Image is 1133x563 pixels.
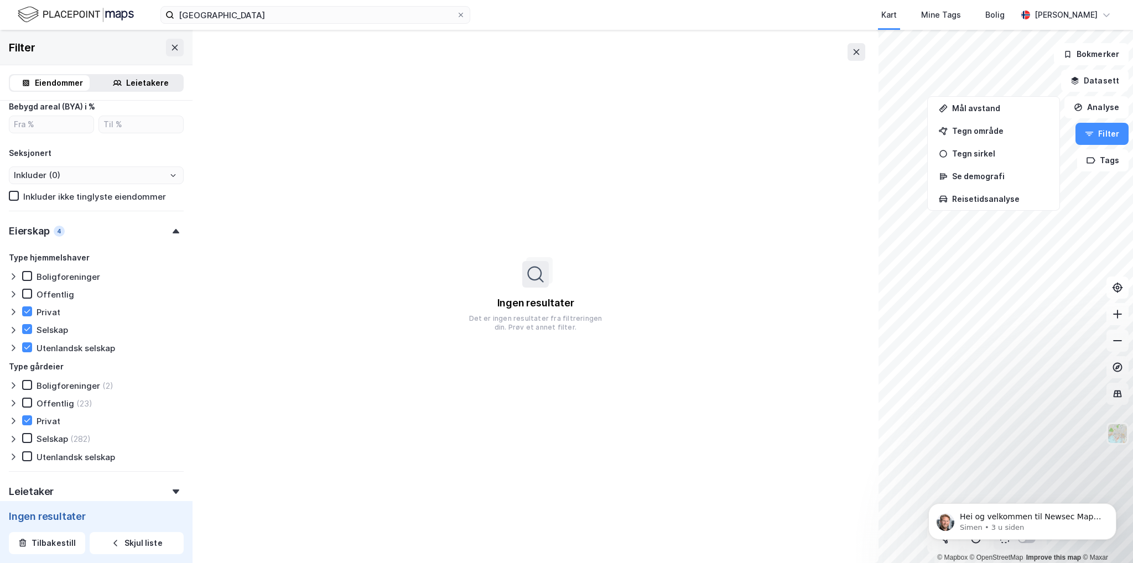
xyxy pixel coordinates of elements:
[54,226,65,237] div: 4
[37,434,68,444] div: Selskap
[126,76,169,90] div: Leietakere
[952,103,1048,113] div: Mål avstand
[18,5,134,24] img: logo.f888ab2527a4732fd821a326f86c7f29.svg
[9,100,95,113] div: Bebygd areal (BYA) i %
[952,171,1048,181] div: Se demografi
[9,532,85,554] button: Tilbakestill
[37,325,68,335] div: Selskap
[1035,8,1098,22] div: [PERSON_NAME]
[912,480,1133,557] iframe: Intercom notifications melding
[37,272,100,282] div: Boligforeninger
[102,380,113,391] div: (2)
[174,7,456,23] input: Søk på adresse, matrikkel, gårdeiere, leietakere eller personer
[76,398,92,409] div: (23)
[90,532,184,554] button: Skjul liste
[35,76,83,90] div: Eiendommer
[1075,123,1129,145] button: Filter
[37,307,60,317] div: Privat
[921,8,961,22] div: Mine Tags
[70,434,91,444] div: (282)
[9,360,64,373] div: Type gårdeier
[952,126,1048,135] div: Tegn område
[37,452,115,462] div: Utenlandsk selskap
[9,167,183,184] input: ClearOpen
[169,171,178,180] button: Open
[37,289,74,300] div: Offentlig
[99,116,183,133] input: Til %
[1026,554,1081,561] a: Improve this map
[9,39,35,56] div: Filter
[952,149,1048,158] div: Tegn sirkel
[1107,423,1128,444] img: Z
[37,398,74,409] div: Offentlig
[9,147,51,160] div: Seksjonert
[970,554,1023,561] a: OpenStreetMap
[1077,149,1129,171] button: Tags
[465,314,606,332] div: Det er ingen resultater fra filtreringen din. Prøv et annet filter.
[9,116,93,133] input: Fra %
[9,485,54,498] div: Leietaker
[23,191,166,202] div: Inkluder ikke tinglyste eiendommer
[9,510,184,523] div: Ingen resultater
[37,416,60,426] div: Privat
[37,380,100,391] div: Boligforeninger
[1064,96,1129,118] button: Analyse
[881,8,897,22] div: Kart
[985,8,1005,22] div: Bolig
[9,251,90,264] div: Type hjemmelshaver
[497,296,574,310] div: Ingen resultater
[1061,70,1129,92] button: Datasett
[9,225,49,238] div: Eierskap
[937,554,968,561] a: Mapbox
[1054,43,1129,65] button: Bokmerker
[952,194,1048,204] div: Reisetidsanalyse
[37,343,115,353] div: Utenlandsk selskap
